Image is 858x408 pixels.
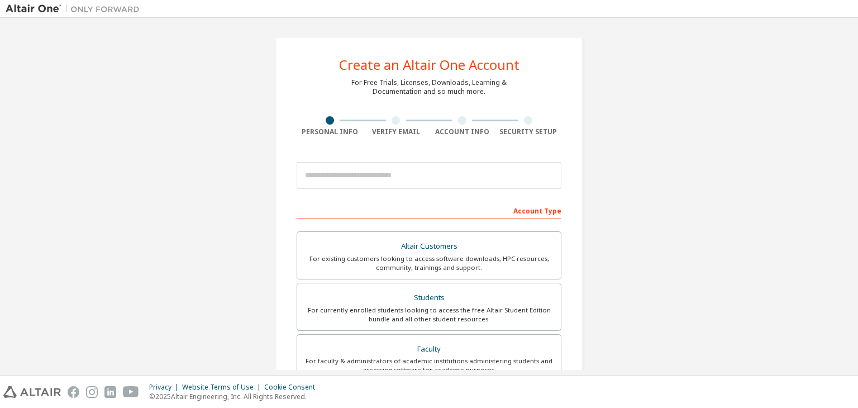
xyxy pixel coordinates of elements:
div: Create an Altair One Account [339,58,519,72]
img: youtube.svg [123,386,139,398]
div: Account Type [297,201,561,219]
div: Account Info [429,127,495,136]
div: Faculty [304,341,554,357]
div: Altair Customers [304,239,554,254]
div: For Free Trials, Licenses, Downloads, Learning & Documentation and so much more. [351,78,507,96]
div: Security Setup [495,127,562,136]
div: Website Terms of Use [182,383,264,392]
p: © 2025 Altair Engineering, Inc. All Rights Reserved. [149,392,322,401]
img: facebook.svg [68,386,79,398]
div: For faculty & administrators of academic institutions administering students and accessing softwa... [304,357,554,374]
div: Personal Info [297,127,363,136]
div: For existing customers looking to access software downloads, HPC resources, community, trainings ... [304,254,554,272]
img: linkedin.svg [104,386,116,398]
div: Students [304,290,554,306]
img: altair_logo.svg [3,386,61,398]
img: instagram.svg [86,386,98,398]
div: Verify Email [363,127,430,136]
img: Altair One [6,3,145,15]
div: Privacy [149,383,182,392]
div: For currently enrolled students looking to access the free Altair Student Edition bundle and all ... [304,306,554,324]
div: Cookie Consent [264,383,322,392]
